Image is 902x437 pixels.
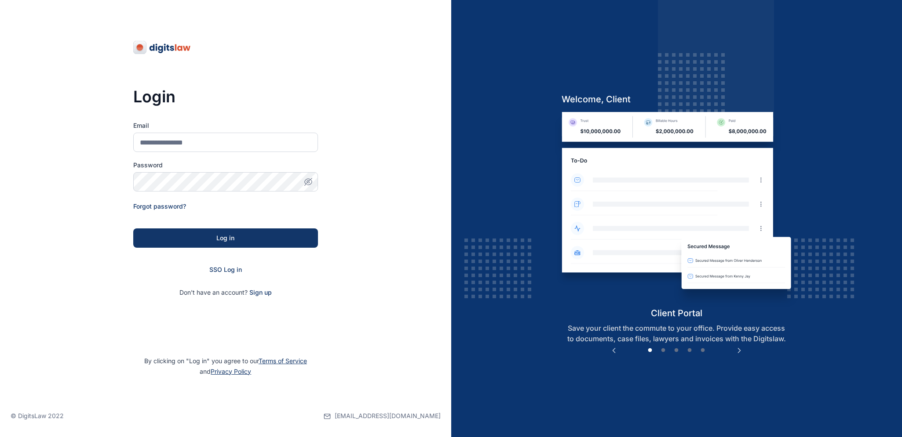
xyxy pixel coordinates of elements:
[698,346,707,355] button: 5
[249,288,272,297] span: Sign up
[133,202,186,210] a: Forgot password?
[249,289,272,296] a: Sign up
[133,40,191,54] img: digitslaw-logo
[610,346,618,355] button: Previous
[659,346,668,355] button: 2
[11,356,441,377] p: By clicking on "Log in" you agree to our
[133,288,318,297] p: Don't have an account?
[211,368,251,375] a: Privacy Policy
[133,161,318,170] label: Password
[646,346,654,355] button: 1
[555,323,799,344] p: Save your client the commute to your office. Provide easy access to documents, case files, lawyer...
[735,346,744,355] button: Next
[555,93,799,105] h5: welcome, client
[133,121,318,130] label: Email
[685,346,694,355] button: 4
[555,112,799,307] img: client-portal
[11,412,64,420] p: © DigitsLaw 2022
[335,412,441,420] span: [EMAIL_ADDRESS][DOMAIN_NAME]
[555,307,799,319] h5: client portal
[133,228,318,248] button: Log in
[324,395,441,437] a: [EMAIL_ADDRESS][DOMAIN_NAME]
[133,88,318,105] h3: Login
[147,234,304,242] div: Log in
[672,346,681,355] button: 3
[200,368,251,375] span: and
[209,266,242,273] a: SSO Log in
[259,357,307,365] a: Terms of Service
